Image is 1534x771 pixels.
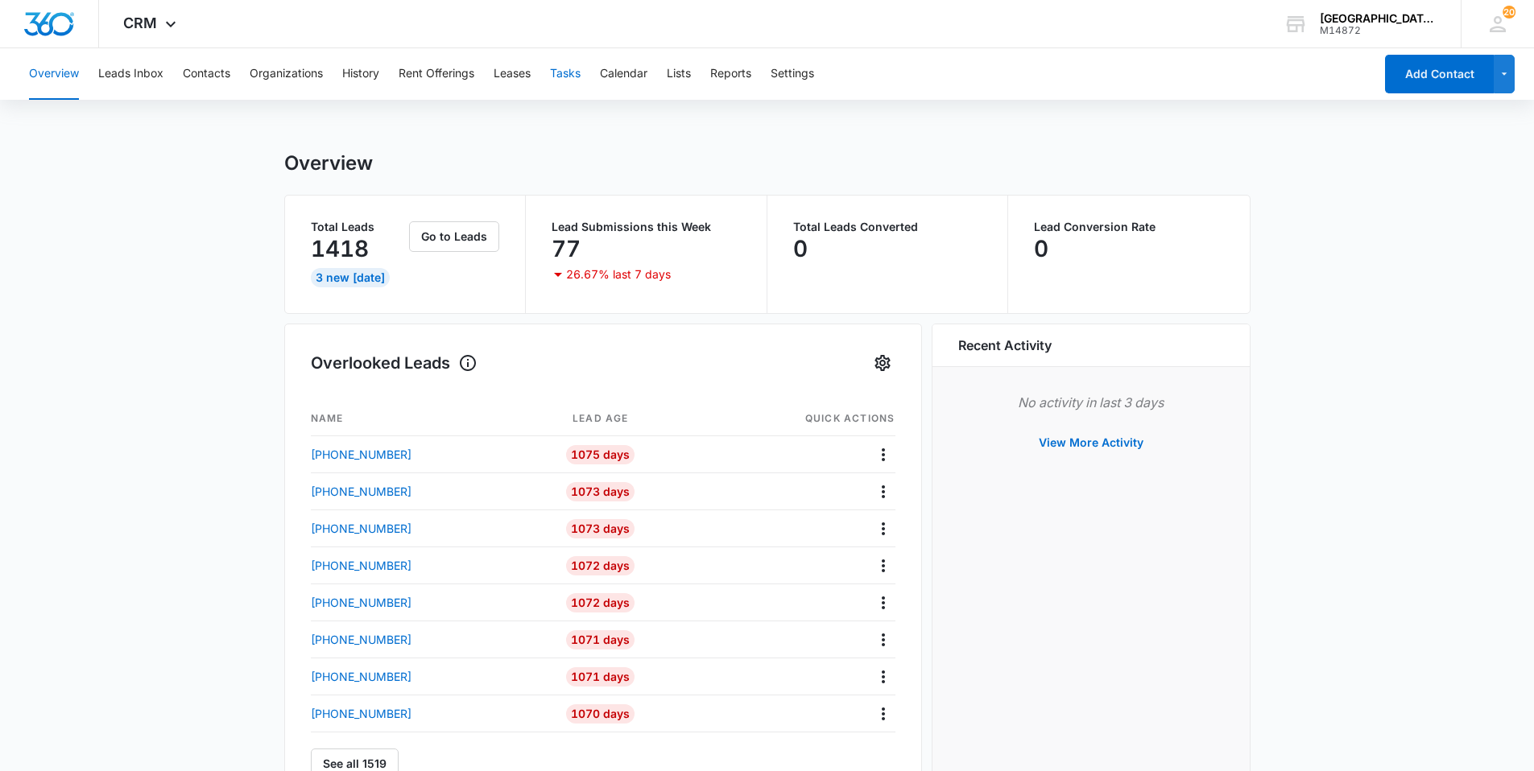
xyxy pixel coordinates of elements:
p: 77 [552,236,581,262]
p: [PHONE_NUMBER] [311,631,411,648]
div: 1072 Days [566,593,635,612]
button: Organizations [250,48,323,100]
a: [PHONE_NUMBER] [311,520,517,537]
button: Settings [771,48,814,100]
span: CRM [123,14,157,31]
button: Settings [870,350,895,376]
p: 1418 [311,236,369,262]
button: Add Contact [1385,55,1494,93]
a: Go to Leads [409,229,499,243]
div: 1073 Days [566,482,635,501]
button: Actions [870,553,895,578]
div: 1070 Days [566,704,635,724]
button: Actions [870,664,895,689]
button: Leads Inbox [98,48,163,100]
th: Quick actions [684,402,895,436]
p: Total Leads Converted [793,221,982,233]
a: [PHONE_NUMBER] [311,668,517,685]
h6: Recent Activity [958,336,1052,355]
div: 1073 Days [566,519,635,538]
button: Actions [870,627,895,652]
div: 1071 Days [566,667,635,686]
p: [PHONE_NUMBER] [311,483,411,500]
a: [PHONE_NUMBER] [311,557,517,574]
button: Go to Leads [409,221,499,252]
button: History [342,48,379,100]
p: [PHONE_NUMBER] [311,668,411,685]
button: Overview [29,48,79,100]
button: Leases [494,48,531,100]
span: 20 [1503,6,1515,19]
button: View More Activity [1023,423,1160,462]
button: Actions [870,479,895,504]
p: Total Leads [311,221,407,233]
div: notifications count [1503,6,1515,19]
div: 1072 Days [566,556,635,575]
p: [PHONE_NUMBER] [311,705,411,722]
button: Tasks [550,48,581,100]
button: Contacts [183,48,230,100]
a: [PHONE_NUMBER] [311,446,517,463]
p: 0 [793,236,808,262]
div: account name [1320,12,1437,25]
button: Actions [870,516,895,541]
a: [PHONE_NUMBER] [311,705,517,722]
p: [PHONE_NUMBER] [311,557,411,574]
button: Lists [667,48,691,100]
p: [PHONE_NUMBER] [311,594,411,611]
a: [PHONE_NUMBER] [311,594,517,611]
div: 1075 Days [566,445,635,464]
h1: Overview [284,151,373,175]
button: Reports [710,48,751,100]
div: account id [1320,25,1437,36]
h1: Overlooked Leads [311,351,478,375]
button: Calendar [600,48,647,100]
div: 1071 Days [566,630,635,649]
a: [PHONE_NUMBER] [311,483,517,500]
a: [PHONE_NUMBER] [311,631,517,648]
th: Name [311,402,517,436]
p: No activity in last 3 days [958,393,1224,412]
button: Actions [870,590,895,615]
p: Lead Conversion Rate [1034,221,1224,233]
button: Actions [870,442,895,467]
p: 26.67% last 7 days [566,269,671,280]
div: 3 New [DATE] [311,268,390,287]
p: [PHONE_NUMBER] [311,520,411,537]
p: [PHONE_NUMBER] [311,446,411,463]
button: Rent Offerings [399,48,474,100]
th: Lead age [517,402,684,436]
button: Actions [870,701,895,726]
p: Lead Submissions this Week [552,221,741,233]
p: 0 [1034,236,1048,262]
